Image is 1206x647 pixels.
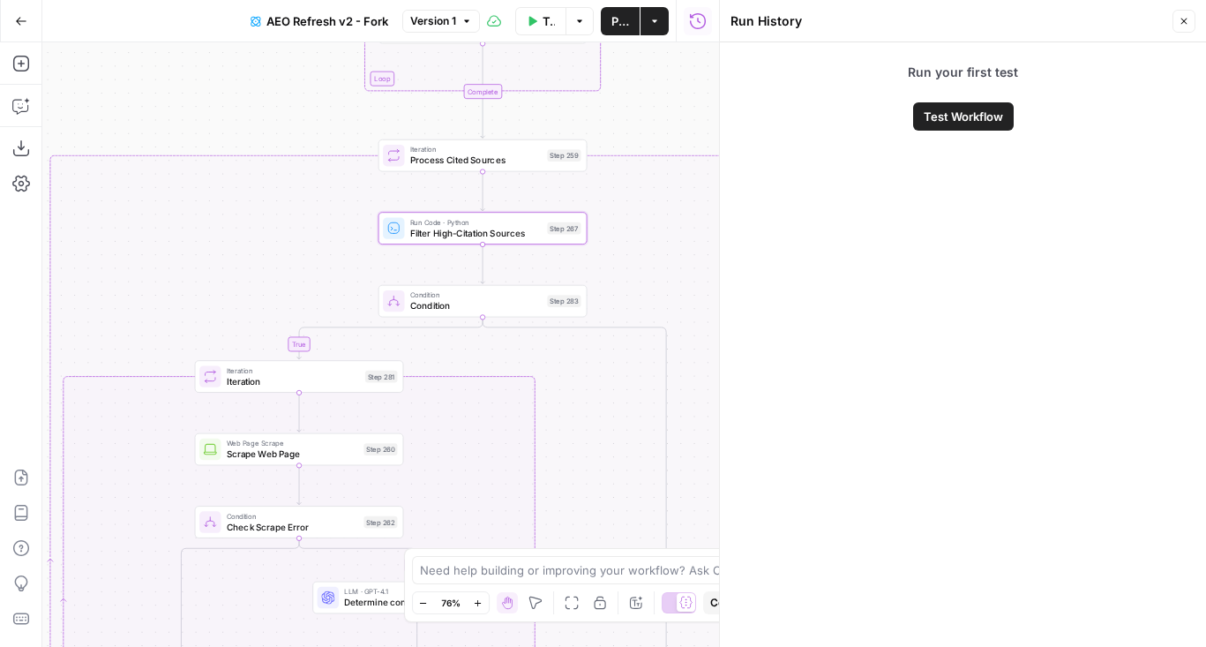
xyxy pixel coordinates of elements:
span: Condition [410,290,543,300]
div: Step 283 [547,295,581,307]
div: ConditionCheck Scrape ErrorStep 262 [195,506,404,538]
button: Version 1 [402,10,480,33]
g: Edge from step_279-iteration-end to step_259 [481,99,485,138]
span: Publish [611,12,629,30]
span: Test Workflow [543,12,556,30]
div: Step 267 [547,222,581,235]
div: Step 281 [365,371,398,383]
span: LLM · GPT-4.1 [344,586,476,597]
div: LLM · GPT-4.1Determine content typeStep 263 [312,582,521,614]
span: Condition [410,299,543,312]
g: Edge from step_267 to step_283 [481,245,485,283]
span: Condition [227,511,359,522]
div: Complete [378,84,588,99]
span: AEO Refresh v2 - Fork [266,12,388,30]
div: Step 262 [363,516,397,529]
span: Iteration [227,374,360,387]
span: 76% [441,596,461,610]
g: Edge from step_283 to step_281 [297,317,483,358]
span: Iteration [410,144,543,154]
div: IterationIterationStep 281 [195,360,404,393]
div: IterationProcess Cited SourcesStep 259 [378,139,588,172]
div: Step 260 [363,443,397,455]
button: Test Workflow [515,7,566,35]
g: Edge from step_281 to step_260 [297,393,302,432]
button: Publish [601,7,640,35]
span: Scrape Web Page [227,448,359,461]
span: Check Scrape Error [227,520,359,533]
span: Determine content type [344,596,476,609]
div: Step 259 [547,149,581,162]
span: Test Workflow [924,108,1003,125]
span: Run your first test [887,42,1039,102]
g: Edge from step_259 to step_267 [481,172,485,211]
span: Iteration [227,365,360,376]
div: Complete [463,84,502,99]
button: Test Workflow [913,102,1014,131]
span: Run Code · Python [410,217,543,228]
button: AEO Refresh v2 - Fork [240,7,399,35]
span: Version 1 [410,13,456,29]
div: ConditionConditionStep 283 [378,285,588,318]
span: Web Page Scrape [227,438,359,448]
div: Web Page ScrapeScrape Web PageStep 260 [195,433,404,466]
span: Filter High-Citation Sources [410,226,543,239]
span: Process Cited Sources [410,154,543,167]
g: Edge from step_260 to step_262 [297,465,302,504]
div: Run Code · PythonFilter High-Citation SourcesStep 267 [378,212,588,245]
button: Copy [703,591,744,614]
